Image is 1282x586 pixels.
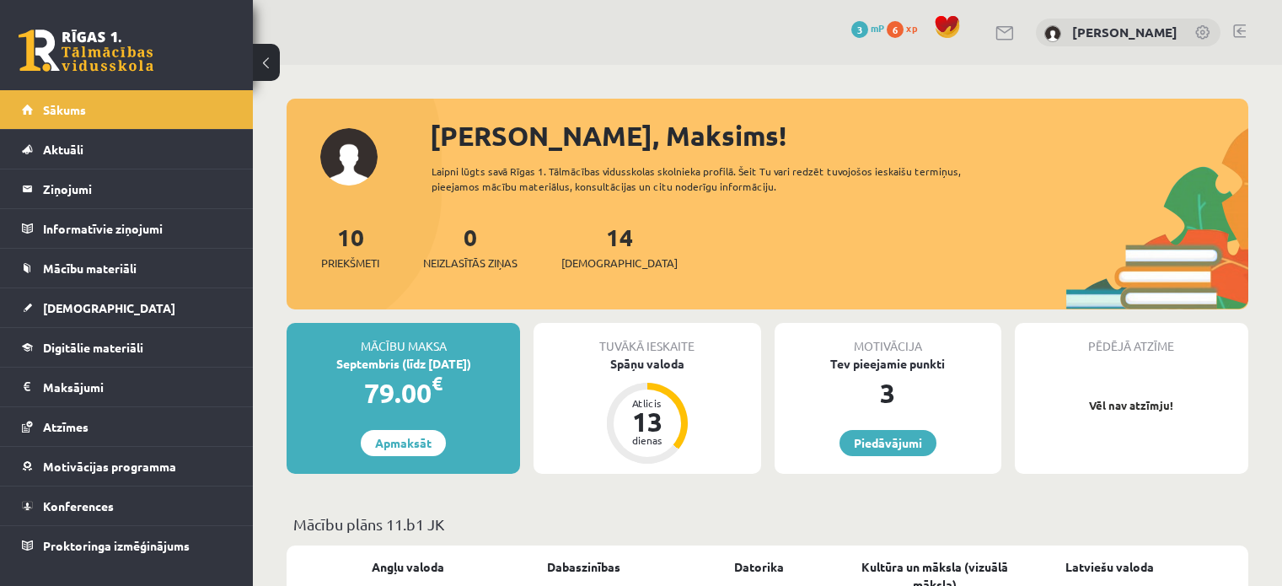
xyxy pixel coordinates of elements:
[622,398,673,408] div: Atlicis
[1072,24,1177,40] a: [PERSON_NAME]
[43,459,176,474] span: Motivācijas programma
[851,21,868,38] span: 3
[534,323,760,355] div: Tuvākā ieskaite
[22,487,232,525] a: Konferences
[775,323,1001,355] div: Motivācija
[43,169,232,208] legend: Ziņojumi
[287,373,520,413] div: 79.00
[547,558,620,576] a: Dabaszinības
[19,30,153,72] a: Rīgas 1. Tālmācības vidusskola
[43,340,143,355] span: Digitālie materiāli
[561,255,678,271] span: [DEMOGRAPHIC_DATA]
[287,355,520,373] div: Septembris (līdz [DATE])
[887,21,925,35] a: 6 xp
[734,558,784,576] a: Datorika
[361,430,446,456] a: Apmaksāt
[22,368,232,406] a: Maksājumi
[43,368,232,406] legend: Maksājumi
[622,435,673,445] div: dienas
[887,21,904,38] span: 6
[22,130,232,169] a: Aktuāli
[432,164,1009,194] div: Laipni lūgts savā Rīgas 1. Tālmācības vidusskolas skolnieka profilā. Šeit Tu vari redzēt tuvojošo...
[775,373,1001,413] div: 3
[293,513,1242,535] p: Mācību plāns 11.b1 JK
[22,447,232,486] a: Motivācijas programma
[43,538,190,553] span: Proktoringa izmēģinājums
[561,222,678,271] a: 14[DEMOGRAPHIC_DATA]
[43,261,137,276] span: Mācību materiāli
[906,21,917,35] span: xp
[775,355,1001,373] div: Tev pieejamie punkti
[22,288,232,327] a: [DEMOGRAPHIC_DATA]
[423,222,518,271] a: 0Neizlasītās ziņas
[43,300,175,315] span: [DEMOGRAPHIC_DATA]
[43,102,86,117] span: Sākums
[22,209,232,248] a: Informatīvie ziņojumi
[851,21,884,35] a: 3 mP
[432,371,443,395] span: €
[43,209,232,248] legend: Informatīvie ziņojumi
[22,526,232,565] a: Proktoringa izmēģinājums
[321,255,379,271] span: Priekšmeti
[871,21,884,35] span: mP
[22,407,232,446] a: Atzīmes
[43,419,89,434] span: Atzīmes
[372,558,444,576] a: Angļu valoda
[423,255,518,271] span: Neizlasītās ziņas
[430,116,1248,156] div: [PERSON_NAME], Maksims!
[1023,397,1240,414] p: Vēl nav atzīmju!
[534,355,760,373] div: Spāņu valoda
[321,222,379,271] a: 10Priekšmeti
[22,328,232,367] a: Digitālie materiāli
[534,355,760,466] a: Spāņu valoda Atlicis 13 dienas
[1015,323,1248,355] div: Pēdējā atzīme
[622,408,673,435] div: 13
[287,323,520,355] div: Mācību maksa
[43,498,114,513] span: Konferences
[22,90,232,129] a: Sākums
[1044,25,1061,42] img: Maksims Danis
[22,249,232,288] a: Mācību materiāli
[43,142,83,157] span: Aktuāli
[22,169,232,208] a: Ziņojumi
[839,430,936,456] a: Piedāvājumi
[1065,558,1154,576] a: Latviešu valoda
